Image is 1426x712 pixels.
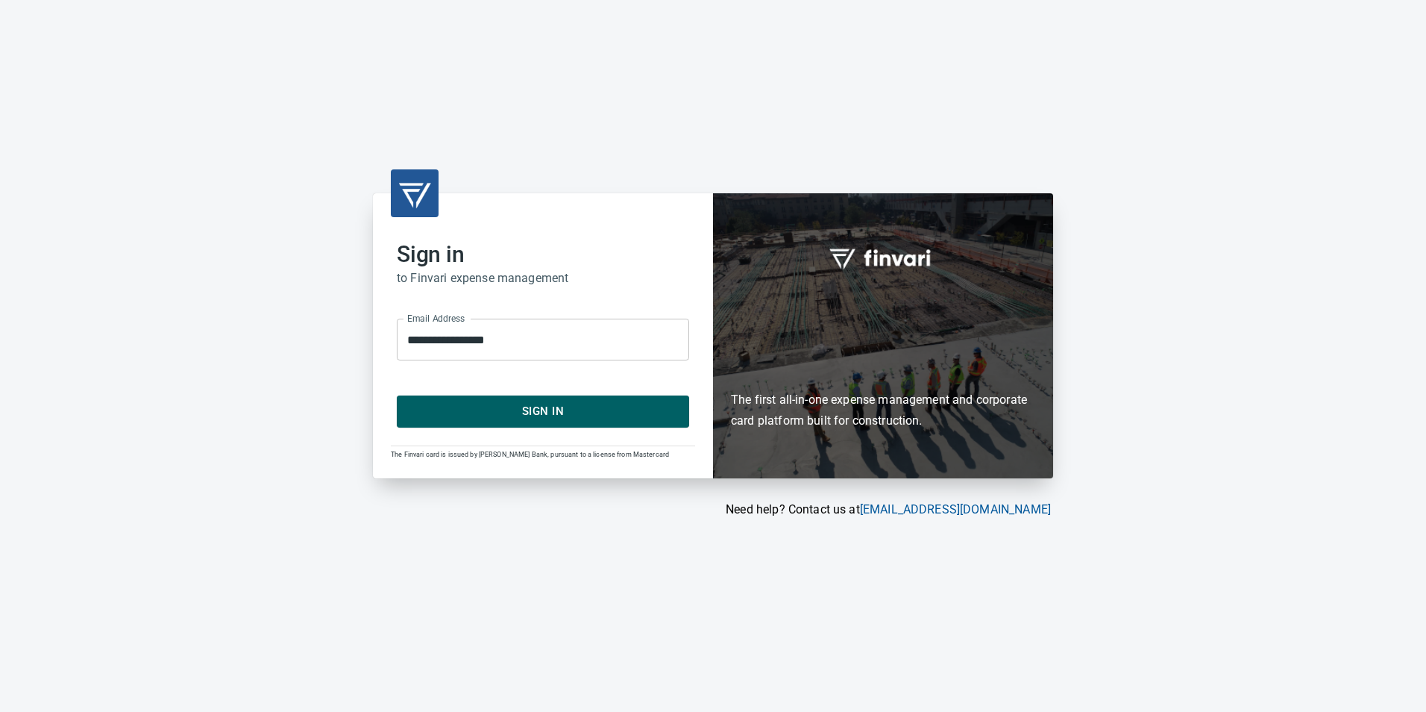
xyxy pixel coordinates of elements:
h6: to Finvari expense management [397,268,689,289]
img: transparent_logo.png [397,175,433,211]
a: [EMAIL_ADDRESS][DOMAIN_NAME] [860,502,1051,516]
h6: The first all-in-one expense management and corporate card platform built for construction. [731,303,1035,431]
span: Sign In [413,402,673,421]
span: The Finvari card is issued by [PERSON_NAME] Bank, pursuant to a license from Mastercard [391,451,669,458]
button: Sign In [397,396,689,427]
img: fullword_logo_white.png [827,240,939,275]
div: Finvari [713,193,1053,478]
h2: Sign in [397,241,689,268]
p: Need help? Contact us at [373,501,1051,519]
